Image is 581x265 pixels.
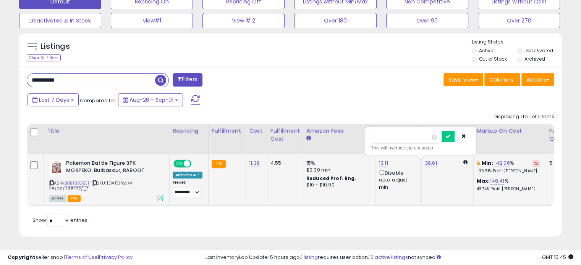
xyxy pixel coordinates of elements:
[478,13,560,28] button: Over 270
[47,127,166,135] div: Title
[270,160,297,167] div: 4.55
[477,127,543,135] div: Markup on Cost
[249,127,264,135] div: Cost
[19,13,101,28] button: Deactivated & In Stock
[65,180,89,186] a: B0BTB3GZLT
[206,254,573,261] div: Last InventoryLab Update: 5 hours ago, requires user action, not synced.
[249,159,260,167] a: 11.38
[490,177,504,185] a: 148.41
[80,97,115,104] span: Compared to:
[484,73,520,86] button: Columns
[477,177,490,185] b: Max:
[39,96,69,104] span: Last 7 Days
[477,160,540,174] div: %
[294,13,376,28] button: Over 180
[212,160,226,168] small: FBA
[549,160,573,167] div: 5
[534,161,538,165] i: Revert to store-level Min Markup
[173,127,205,135] div: Repricing
[477,186,540,192] p: 43.74% Profit [PERSON_NAME]
[549,127,576,143] div: Fulfillable Quantity
[173,73,202,87] button: Filters
[306,135,311,142] small: Amazon Fees.
[306,182,370,188] div: $10 - $10.90
[66,160,159,176] b: Pokemon Battle Figure 3PK MORPEKO, Bulbasaur, RABOOT
[8,254,133,261] div: seller snap | |
[118,93,183,106] button: Aug-26 - Sep-01
[371,144,470,152] div: This will override store markup
[493,159,510,167] a: -42.06
[111,13,193,28] button: view#1
[306,167,370,173] div: $0.30 min
[477,169,540,174] p: -36.51% Profit [PERSON_NAME]
[174,161,184,167] span: ON
[65,254,98,261] a: Terms of Use
[270,127,300,143] div: Fulfillment Cost
[202,13,285,28] button: View # 2
[369,254,408,261] a: 10 active listings
[28,93,79,106] button: Last 7 Days
[473,124,546,154] th: The percentage added to the cost of goods (COGS) that forms the calculator for Min & Max prices.
[99,254,133,261] a: Privacy Policy
[212,127,243,135] div: Fulfillment
[27,54,61,61] div: Clear All Filters
[425,159,437,167] a: 38.61
[477,161,480,165] i: This overrides the store level min markup for this listing
[494,113,554,120] div: Displaying 1 to 1 of 1 items
[49,195,66,202] span: All listings currently available for purchase on Amazon
[306,175,356,181] b: Reduced Prof. Rng.
[301,254,318,261] a: 1 listing
[479,56,507,62] label: Out of Stock
[32,217,87,224] span: Show: entries
[8,254,36,261] strong: Copyright
[386,13,468,28] button: Over 90
[306,127,372,135] div: Amazon Fees
[443,73,483,86] button: Save View
[524,47,553,54] label: Deactivated
[479,47,493,54] label: Active
[379,169,416,191] div: Disable auto adjust min
[129,96,173,104] span: Aug-26 - Sep-01
[190,161,202,167] span: OFF
[524,56,545,62] label: Archived
[521,73,554,86] button: Actions
[482,159,493,167] b: Min:
[49,160,163,201] div: ASIN:
[379,159,388,167] a: 13.11
[173,180,202,197] div: Preset:
[40,41,70,52] h5: Listings
[542,254,573,261] span: 2025-09-9 15:45 GMT
[49,180,134,191] span: | SKU: [DATE]/oa/4-28/GS/11.38*22/_2
[49,160,64,175] img: 41LWd9zJgpL._SL40_.jpg
[68,195,81,202] span: FBA
[173,172,202,178] div: Amazon AI *
[477,178,540,192] div: %
[472,39,562,46] p: Listing States:
[306,160,370,167] div: 15%
[489,76,513,84] span: Columns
